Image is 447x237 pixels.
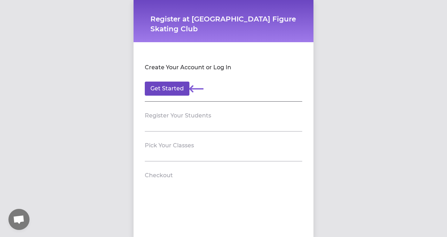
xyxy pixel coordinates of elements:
[145,63,231,72] h2: Create Your Account or Log In
[150,14,297,34] h1: Register at [GEOGRAPHIC_DATA] Figure Skating Club
[145,111,211,120] h2: Register Your Students
[145,141,194,150] h2: Pick Your Classes
[145,171,173,180] h2: Checkout
[8,209,30,230] div: Open chat
[145,82,189,96] button: Get Started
